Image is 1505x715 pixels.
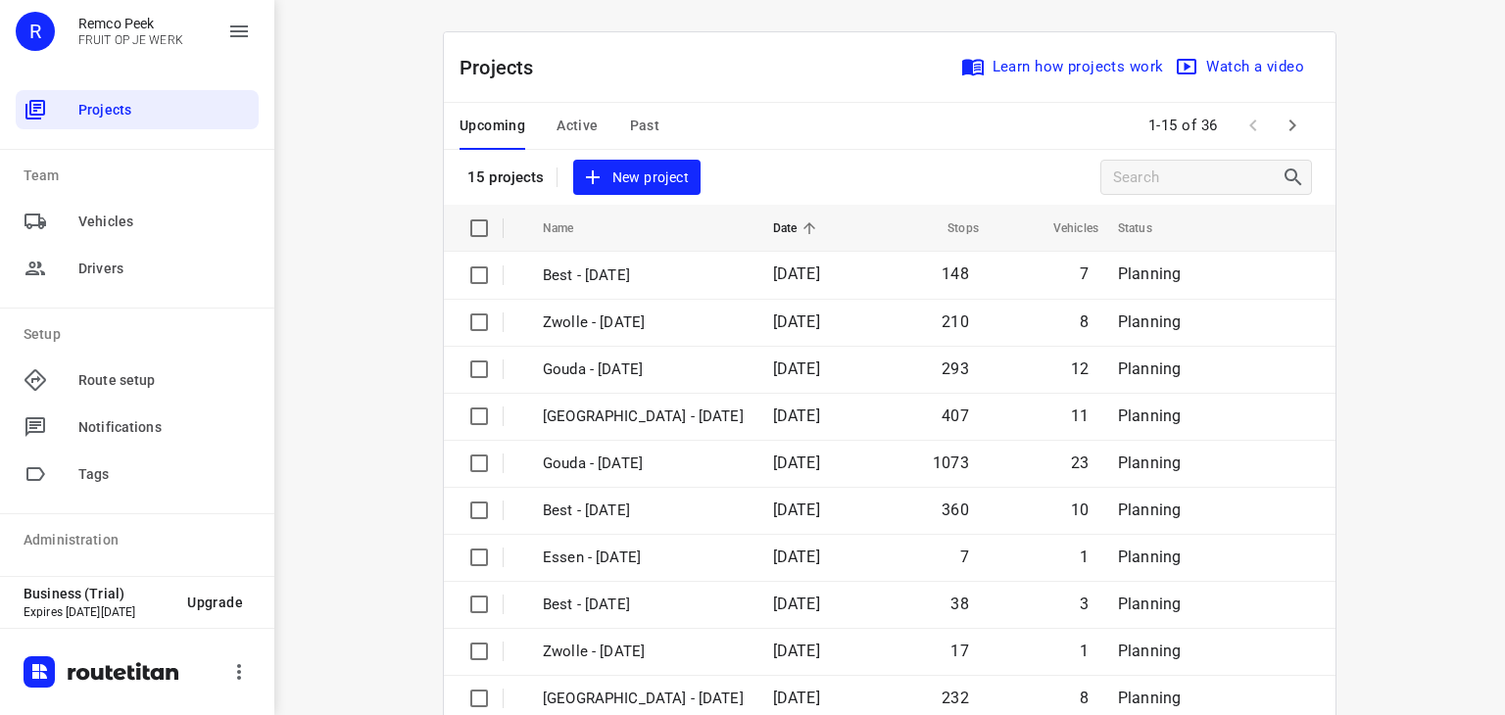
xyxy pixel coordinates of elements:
[24,605,171,619] p: Expires [DATE][DATE]
[543,216,600,240] span: Name
[1234,106,1273,145] span: Previous Page
[543,405,744,428] p: Zwolle - Thursday
[942,406,969,425] span: 407
[773,216,823,240] span: Date
[1113,163,1282,193] input: Search projects
[543,547,744,569] p: Essen - Friday
[1118,500,1181,519] span: Planning
[1080,595,1089,613] span: 3
[773,406,820,425] span: [DATE]
[1118,359,1181,378] span: Planning
[942,689,969,707] span: 232
[460,114,525,138] span: Upcoming
[78,259,251,279] span: Drivers
[960,548,969,566] span: 7
[1080,642,1089,660] span: 1
[171,585,259,620] button: Upgrade
[950,595,968,613] span: 38
[773,595,820,613] span: [DATE]
[773,312,820,331] span: [DATE]
[773,264,820,283] span: [DATE]
[1080,689,1089,707] span: 8
[543,358,744,381] p: Gouda - Friday
[24,586,171,601] p: Business (Trial)
[1080,312,1089,331] span: 8
[1071,406,1089,425] span: 11
[1118,453,1181,472] span: Planning
[16,407,259,447] div: Notifications
[24,324,259,345] p: Setup
[16,566,259,605] div: Apps
[1028,216,1098,240] span: Vehicles
[543,688,744,710] p: Zwolle - Thursday
[922,216,979,240] span: Stops
[16,12,55,51] div: R
[773,548,820,566] span: [DATE]
[467,168,545,186] p: 15 projects
[1080,548,1089,566] span: 1
[573,160,701,196] button: New project
[1118,406,1181,425] span: Planning
[24,166,259,186] p: Team
[1118,264,1181,283] span: Planning
[1273,106,1312,145] span: Next Page
[773,500,820,519] span: [DATE]
[78,16,183,31] p: Remco Peek
[1118,216,1178,240] span: Status
[1118,312,1181,331] span: Planning
[78,464,251,485] span: Tags
[942,264,969,283] span: 148
[543,264,744,287] p: Best - [DATE]
[78,212,251,232] span: Vehicles
[950,642,968,660] span: 17
[78,370,251,391] span: Route setup
[543,311,744,334] p: Zwolle - [DATE]
[460,53,550,82] p: Projects
[942,312,969,331] span: 210
[1118,689,1181,707] span: Planning
[78,417,251,438] span: Notifications
[942,500,969,519] span: 360
[1118,548,1181,566] span: Planning
[1071,500,1089,519] span: 10
[16,202,259,241] div: Vehicles
[630,114,660,138] span: Past
[187,595,243,610] span: Upgrade
[543,500,744,522] p: Best - Thursday
[557,114,598,138] span: Active
[1118,642,1181,660] span: Planning
[942,359,969,378] span: 293
[1282,166,1311,189] div: Search
[773,689,820,707] span: [DATE]
[78,100,251,120] span: Projects
[773,359,820,378] span: [DATE]
[543,453,744,475] p: Gouda - Thursday
[543,594,744,616] p: Best - Friday
[16,249,259,288] div: Drivers
[773,642,820,660] span: [DATE]
[1071,359,1089,378] span: 12
[16,454,259,494] div: Tags
[16,90,259,129] div: Projects
[1141,105,1226,147] span: 1-15 of 36
[16,360,259,400] div: Route setup
[78,33,183,47] p: FRUIT OP JE WERK
[1071,453,1089,472] span: 23
[933,453,969,472] span: 1073
[773,453,820,472] span: [DATE]
[24,530,259,550] p: Administration
[1118,595,1181,613] span: Planning
[543,641,744,663] p: Zwolle - Friday
[1080,264,1089,283] span: 7
[78,576,251,596] span: Apps
[585,166,689,190] span: New project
